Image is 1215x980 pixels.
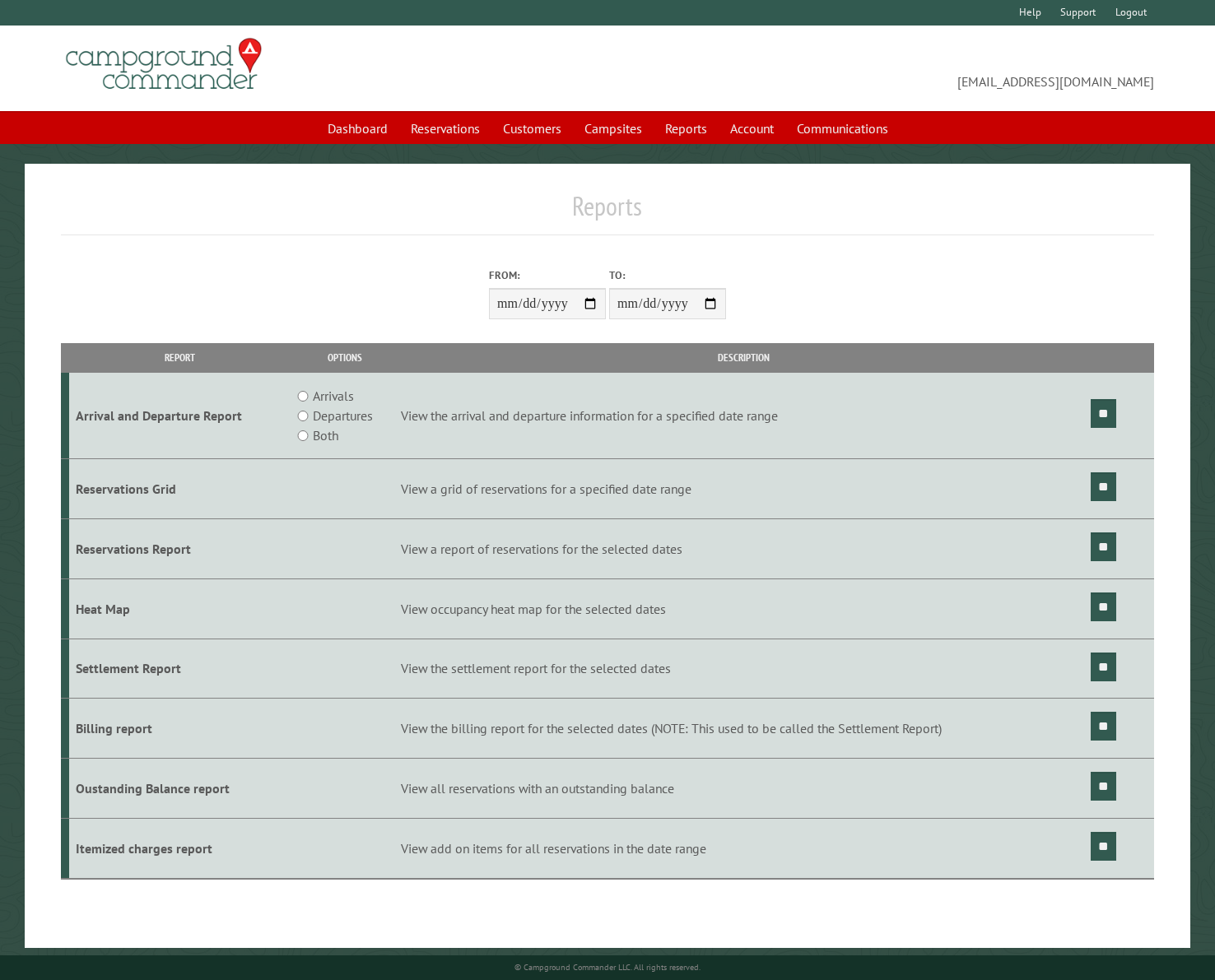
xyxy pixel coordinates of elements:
td: View all reservations with an outstanding balance [398,759,1088,819]
label: To: [609,267,726,283]
img: Campground Commander [61,32,267,96]
td: Itemized charges report [69,818,291,878]
a: Dashboard [318,113,398,144]
td: View the settlement report for the selected dates [398,639,1088,699]
label: From: [489,267,606,283]
a: Communications [787,113,898,144]
label: Both [313,425,338,445]
td: View add on items for all reservations in the date range [398,818,1088,878]
td: Oustanding Balance report [69,759,291,819]
span: [EMAIL_ADDRESS][DOMAIN_NAME] [607,45,1154,91]
a: Reservations [401,113,490,144]
th: Options [291,343,398,372]
td: Settlement Report [69,639,291,699]
td: View a grid of reservations for a specified date range [398,459,1088,519]
h1: Reports [61,190,1154,235]
th: Description [398,343,1088,372]
a: Customers [493,113,571,144]
td: Billing report [69,699,291,759]
label: Departures [313,406,373,425]
small: © Campground Commander LLC. All rights reserved. [514,962,701,973]
th: Report [69,343,291,372]
td: Heat Map [69,578,291,639]
td: View occupancy heat map for the selected dates [398,578,1088,639]
label: Arrivals [313,386,354,406]
td: Reservations Grid [69,459,291,519]
a: Account [720,113,784,144]
td: Reservations Report [69,518,291,578]
a: Reports [655,113,717,144]
td: View a report of reservations for the selected dates [398,518,1088,578]
td: View the billing report for the selected dates (NOTE: This used to be called the Settlement Report) [398,699,1088,759]
a: Campsites [575,113,652,144]
td: Arrival and Departure Report [69,373,291,459]
td: View the arrival and departure information for a specified date range [398,373,1088,459]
